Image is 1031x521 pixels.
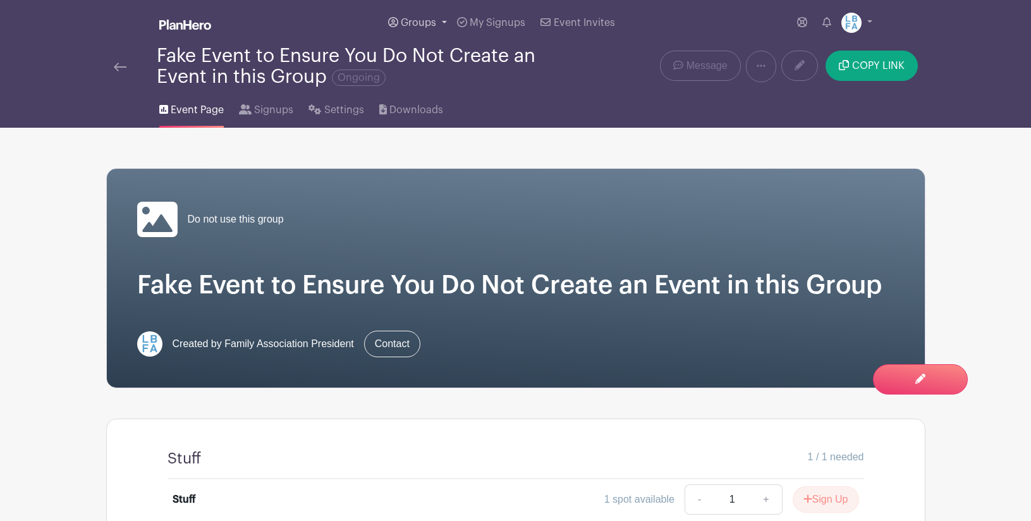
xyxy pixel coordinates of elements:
[239,87,293,128] a: Signups
[137,270,894,300] h1: Fake Event to Ensure You Do Not Create an Event in this Group
[852,61,905,71] span: COPY LINK
[254,102,293,118] span: Signups
[401,18,436,28] span: Groups
[173,336,354,352] span: Created by Family Association President
[685,484,714,515] a: -
[604,492,674,507] div: 1 spot available
[686,58,728,73] span: Message
[308,87,363,128] a: Settings
[841,13,862,33] img: LBFArev.png
[168,450,201,468] h4: Stuff
[389,102,443,118] span: Downloads
[157,46,566,87] div: Fake Event to Ensure You Do Not Create an Event in this Group
[826,51,917,81] button: COPY LINK
[173,492,196,507] div: Stuff
[188,212,284,227] span: Do not use this group
[137,331,162,357] img: LBFArev.png
[324,102,364,118] span: Settings
[554,18,615,28] span: Event Invites
[332,70,386,86] span: Ongoing
[364,331,420,357] a: Contact
[793,486,859,513] button: Sign Up
[159,20,211,30] img: logo_white-6c42ec7e38ccf1d336a20a19083b03d10ae64f83f12c07503d8b9e83406b4c7d.svg
[808,450,864,465] span: 1 / 1 needed
[470,18,525,28] span: My Signups
[159,87,224,128] a: Event Page
[660,51,740,81] a: Message
[114,63,126,71] img: back-arrow-29a5d9b10d5bd6ae65dc969a981735edf675c4d7a1fe02e03b50dbd4ba3cdb55.svg
[171,102,224,118] span: Event Page
[379,87,443,128] a: Downloads
[750,484,782,515] a: +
